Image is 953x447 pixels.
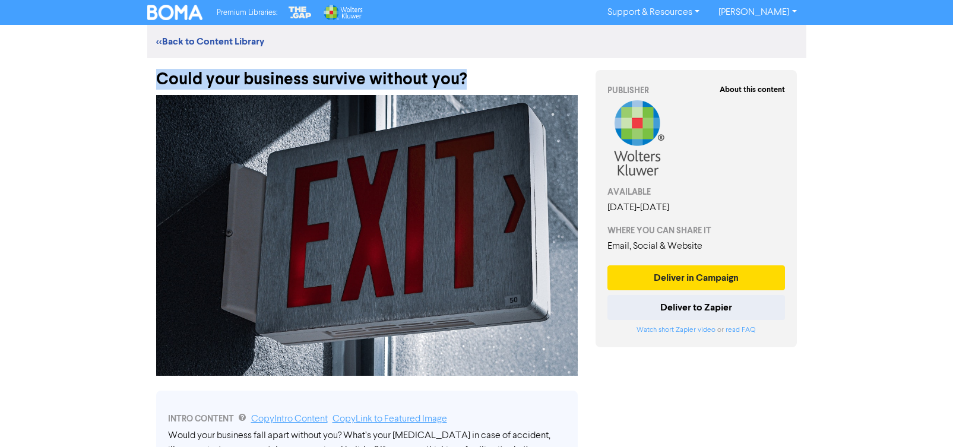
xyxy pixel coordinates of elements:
div: [DATE] - [DATE] [607,201,786,215]
a: Support & Resources [598,3,709,22]
div: PUBLISHER [607,84,786,97]
a: Copy Link to Featured Image [333,414,447,424]
strong: About this content [720,85,785,94]
img: Wolters Kluwer [322,5,363,20]
img: BOMA Logo [147,5,203,20]
a: <<Back to Content Library [156,36,264,47]
a: read FAQ [726,326,755,334]
div: INTRO CONTENT [168,412,566,426]
a: Watch short Zapier video [637,326,715,334]
div: WHERE YOU CAN SHARE IT [607,224,786,237]
a: [PERSON_NAME] [709,3,806,22]
button: Deliver in Campaign [607,265,786,290]
div: or [607,325,786,335]
img: The Gap [287,5,313,20]
a: Copy Intro Content [251,414,328,424]
div: Email, Social & Website [607,239,786,253]
div: Could your business survive without you? [156,58,578,89]
div: AVAILABLE [607,186,786,198]
span: Premium Libraries: [217,9,277,17]
iframe: Chat Widget [894,390,953,447]
button: Deliver to Zapier [607,295,786,320]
